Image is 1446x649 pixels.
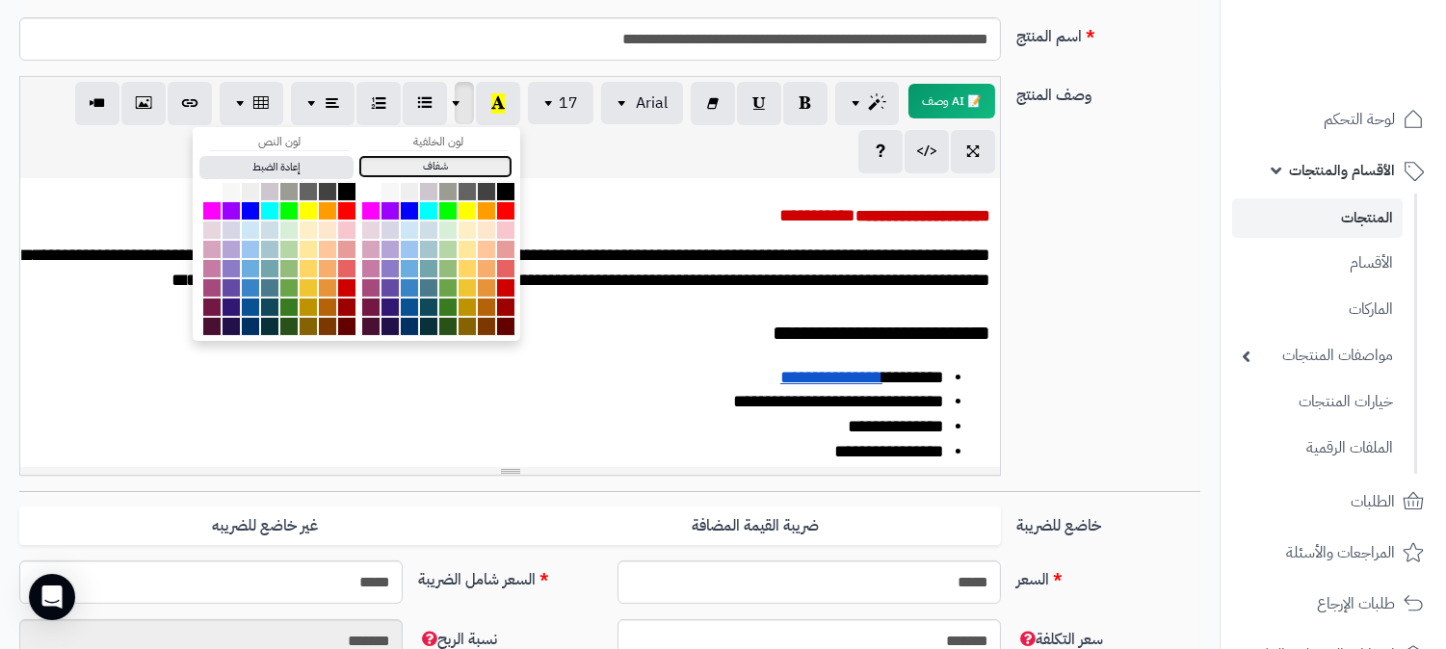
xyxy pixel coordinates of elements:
div: Open Intercom Messenger [29,574,75,620]
label: ضريبة القيمة المضافة [511,506,1001,546]
span: طلبات الإرجاع [1317,590,1395,617]
label: خاضع للضريبة [1009,506,1208,537]
label: السعر شامل الضريبة [410,560,610,591]
button: شفاف [358,155,513,178]
label: السعر [1009,560,1208,591]
button: 📝 AI وصف [908,84,995,118]
div: لون النص [209,134,350,151]
a: مواصفات المنتجات [1232,335,1403,376]
label: اسم المنتج [1009,17,1208,48]
span: Arial [636,91,668,115]
a: المنتجات [1232,198,1403,238]
button: Arial [601,82,683,124]
a: خيارات المنتجات [1232,381,1403,423]
label: غير خاضع للضريبه [19,506,510,546]
span: المراجعات والأسئلة [1286,539,1395,566]
div: لون الخلفية [368,134,509,151]
a: الماركات [1232,289,1403,330]
a: الطلبات [1232,479,1434,525]
button: 17 [528,82,593,124]
label: وصف المنتج [1009,76,1208,107]
span: لوحة التحكم [1324,106,1395,133]
span: 17 [559,91,578,115]
span: الطلبات [1351,488,1395,515]
a: طلبات الإرجاع [1232,581,1434,627]
a: الملفات الرقمية [1232,428,1403,469]
button: إعادة الضبط [199,156,354,179]
img: logo-2.png [1315,54,1428,94]
a: المراجعات والأسئلة [1232,530,1434,576]
a: الأقسام [1232,243,1403,284]
a: لوحة التحكم [1232,96,1434,143]
span: الأقسام والمنتجات [1289,157,1395,184]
